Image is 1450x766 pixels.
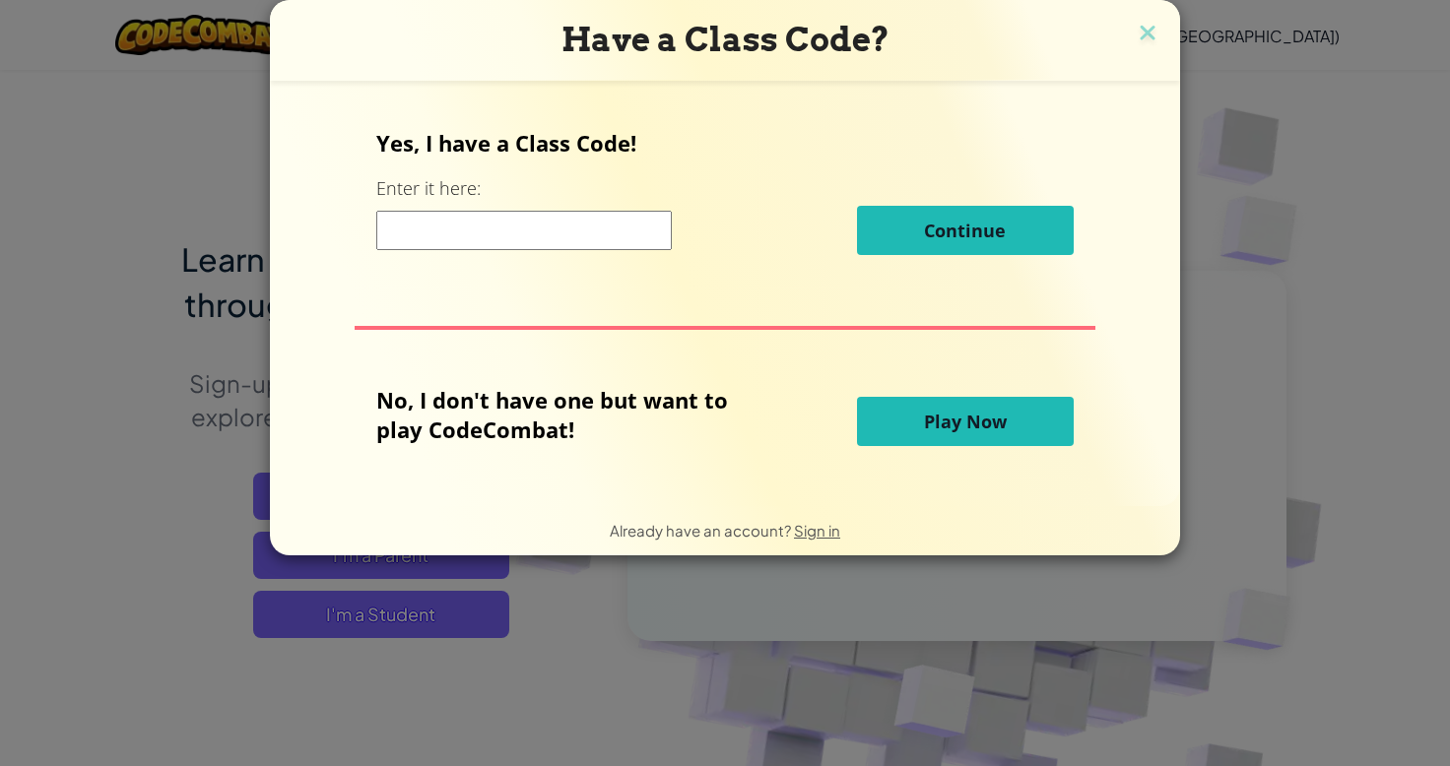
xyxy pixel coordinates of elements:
span: Have a Class Code? [561,20,890,59]
a: Sign in [794,521,840,540]
img: close icon [1135,20,1160,49]
span: Already have an account? [610,521,794,540]
p: Yes, I have a Class Code! [376,128,1073,158]
span: Play Now [924,410,1007,433]
button: Continue [857,206,1074,255]
label: Enter it here: [376,176,481,201]
button: Play Now [857,397,1074,446]
p: No, I don't have one but want to play CodeCombat! [376,385,758,444]
span: Continue [924,219,1006,242]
